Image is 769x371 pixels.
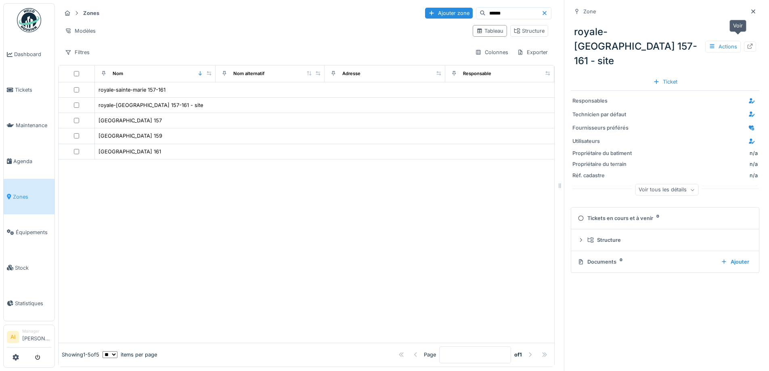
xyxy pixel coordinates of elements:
div: Propriétaire du batiment [572,149,633,157]
div: Propriétaire du terrain [572,160,633,168]
a: Dashboard [4,37,54,72]
div: Manager [22,328,51,334]
div: Adresse [342,70,360,77]
a: Stock [4,250,54,285]
div: Ajouter zone [425,8,473,19]
a: Équipements [4,214,54,250]
div: Tableau [476,27,503,35]
summary: Tickets en cours et à venir0 [574,211,756,226]
div: Zone [583,8,596,15]
div: Actions [705,41,741,52]
div: Responsables [572,97,633,105]
div: items per page [103,351,157,358]
div: Fournisseurs préférés [572,124,633,132]
span: Agenda [13,157,51,165]
li: [PERSON_NAME] [22,328,51,346]
div: Ajouter [718,256,752,267]
div: royale-[GEOGRAPHIC_DATA] 157-161 - site [571,21,759,71]
div: Page [424,351,436,358]
div: n/a [636,172,758,179]
div: Voir tous les détails [635,184,698,196]
a: Tickets [4,72,54,108]
div: Colonnes [471,46,512,58]
div: Structure [587,236,749,244]
div: Showing 1 - 5 of 5 [62,351,99,358]
span: Stock [15,264,51,272]
span: Maintenance [16,122,51,129]
strong: of 1 [514,351,522,358]
a: Zones [4,179,54,214]
div: Technicien par défaut [572,111,633,118]
div: [GEOGRAPHIC_DATA] 157 [98,117,162,124]
a: Maintenance [4,108,54,143]
div: Filtres [61,46,93,58]
div: Nom [113,70,123,77]
div: Exporter [513,46,551,58]
div: Nom alternatif [233,70,264,77]
span: Équipements [16,228,51,236]
div: Tickets en cours et à venir [578,214,749,222]
a: Agenda [4,143,54,179]
div: Documents [578,258,715,266]
div: Réf. cadastre [572,172,633,179]
li: AI [7,331,19,343]
div: Ticket [650,76,681,87]
a: Statistiques [4,285,54,321]
strong: Zones [80,9,103,17]
div: [GEOGRAPHIC_DATA] 159 [98,132,162,140]
div: Modèles [61,25,99,37]
a: AI Manager[PERSON_NAME] [7,328,51,348]
div: Responsable [463,70,491,77]
summary: Documents0Ajouter [574,254,756,269]
div: [GEOGRAPHIC_DATA] 161 [98,148,161,155]
div: royale-[GEOGRAPHIC_DATA] 157-161 - site [98,101,203,109]
div: Structure [514,27,545,35]
div: n/a [636,160,758,168]
summary: Structure [574,233,756,247]
span: Tickets [15,86,51,94]
span: Zones [13,193,51,201]
div: Voir [729,20,746,31]
div: Utilisateurs [572,137,633,145]
div: royale-sainte-marie 157-161 [98,86,166,94]
span: Dashboard [14,50,51,58]
div: n/a [750,149,758,157]
img: Badge_color-CXgf-gQk.svg [17,8,41,32]
span: Statistiques [15,300,51,307]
